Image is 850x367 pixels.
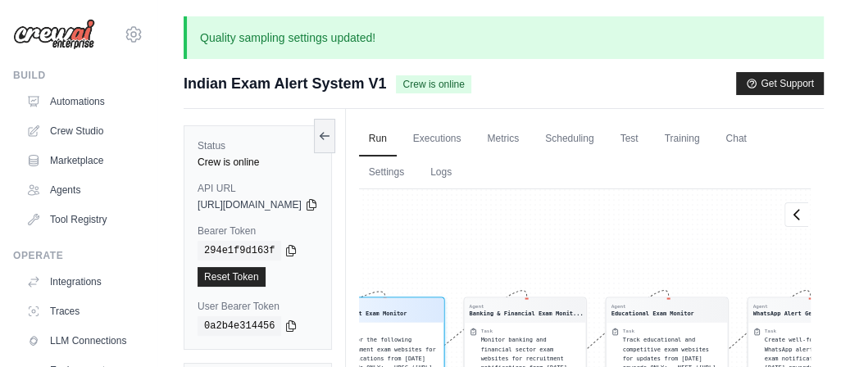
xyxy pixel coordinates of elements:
[20,147,143,174] a: Marketplace
[535,122,603,156] a: Scheduling
[359,156,414,190] a: Settings
[198,300,318,313] label: User Bearer Token
[20,328,143,354] a: LLM Connections
[20,118,143,144] a: Crew Studio
[198,316,281,336] code: 0a2b4e314456
[198,267,266,287] a: Reset Token
[13,69,143,82] div: Build
[327,303,407,310] div: Agent
[752,310,835,318] div: WhatsApp Alert Generator
[198,241,281,261] code: 294e1f9d163f
[20,88,143,115] a: Automations
[469,310,583,318] div: Banking & Financial Exam Monitor
[198,224,318,238] label: Bearer Token
[198,156,318,169] div: Crew is online
[480,328,492,334] div: Task
[13,249,143,262] div: Operate
[327,310,407,318] div: Government Exam Monitor
[359,122,397,156] a: Run
[262,292,384,341] g: Edge from inputsNode to ae2717655c6ee4daa30c3cab91b88e79
[752,303,835,310] div: Agent
[736,72,824,95] button: Get Support
[420,156,461,190] a: Logs
[611,310,693,318] div: Educational Exam Monitor
[20,269,143,295] a: Integrations
[20,298,143,324] a: Traces
[198,139,318,152] label: Status
[20,206,143,233] a: Tool Registry
[477,122,529,156] a: Metrics
[403,122,471,156] a: Executions
[764,328,775,334] div: Task
[610,122,648,156] a: Test
[13,19,95,50] img: Logo
[654,122,709,156] a: Training
[622,328,634,334] div: Task
[184,16,824,59] p: Quality sampling settings updated!
[198,198,302,211] span: [URL][DOMAIN_NAME]
[396,75,470,93] span: Crew is online
[198,182,318,195] label: API URL
[716,122,756,156] a: Chat
[20,177,143,203] a: Agents
[469,303,583,310] div: Agent
[184,72,386,95] span: Indian Exam Alert System V1
[611,303,693,310] div: Agent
